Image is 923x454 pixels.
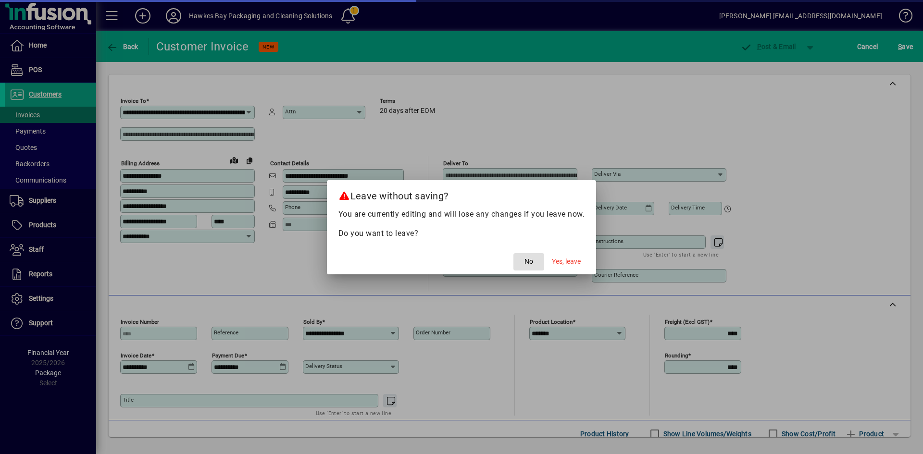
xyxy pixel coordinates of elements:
[548,253,585,270] button: Yes, leave
[524,257,533,267] span: No
[327,180,597,208] h2: Leave without saving?
[513,253,544,270] button: No
[338,209,585,220] p: You are currently editing and will lose any changes if you leave now.
[552,257,581,267] span: Yes, leave
[338,228,585,239] p: Do you want to leave?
